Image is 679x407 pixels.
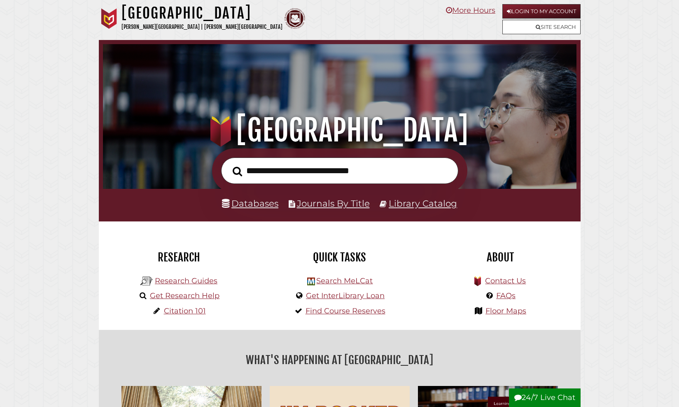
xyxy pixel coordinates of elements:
a: Login to My Account [502,4,581,19]
img: Calvin Theological Seminary [285,8,305,29]
a: Journals By Title [297,198,370,209]
h2: About [426,250,574,264]
img: Calvin University [99,8,119,29]
a: More Hours [446,6,495,15]
img: Hekman Library Logo [140,275,153,287]
button: Search [229,164,246,179]
a: Databases [222,198,278,209]
h1: [GEOGRAPHIC_DATA] [113,112,566,148]
a: Search MeLCat [316,276,373,285]
a: Floor Maps [485,306,526,315]
a: Library Catalog [389,198,457,209]
img: Hekman Library Logo [307,278,315,285]
p: [PERSON_NAME][GEOGRAPHIC_DATA] | [PERSON_NAME][GEOGRAPHIC_DATA] [121,22,282,32]
h1: [GEOGRAPHIC_DATA] [121,4,282,22]
h2: Research [105,250,253,264]
a: Research Guides [155,276,217,285]
a: Find Course Reserves [306,306,385,315]
h2: What's Happening at [GEOGRAPHIC_DATA] [105,351,574,369]
a: Get Research Help [150,291,219,300]
i: Search [233,166,242,176]
a: Citation 101 [164,306,206,315]
a: Contact Us [485,276,526,285]
a: FAQs [496,291,516,300]
a: Get InterLibrary Loan [306,291,385,300]
h2: Quick Tasks [266,250,414,264]
a: Site Search [502,20,581,34]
